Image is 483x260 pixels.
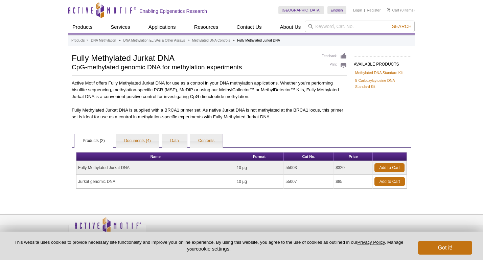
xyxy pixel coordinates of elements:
[374,163,405,172] a: Add to Cart
[76,175,235,189] td: Jurkat genomic DNA
[72,80,347,100] p: Active Motif offers Fully Methylated Jurkat DNA for use as a control in your DNA methylation appl...
[11,239,407,252] p: This website uses cookies to provide necessary site functionality and improve your online experie...
[284,152,334,161] th: Cat No.
[72,52,315,63] h1: Fully Methylated Jurkat DNA
[235,175,284,189] td: 10 µg
[72,64,315,70] h2: CpG-methylated genomic DNA for methylation experiments
[357,240,385,245] a: Privacy Policy
[387,8,399,13] a: Cart
[392,24,412,29] span: Search
[374,177,405,186] a: Add to Cart
[68,21,96,33] a: Products
[364,6,365,14] li: |
[74,134,113,148] a: Products (2)
[232,21,266,33] a: Contact Us
[235,161,284,175] td: 10 µg
[276,21,305,33] a: About Us
[278,6,324,14] a: [GEOGRAPHIC_DATA]
[190,134,223,148] a: Contents
[116,134,159,148] a: Documents (4)
[68,215,146,242] img: Active Motif,
[188,39,190,42] li: »
[72,107,347,120] p: Fully Methylated Jurkat DNA is supplied with a BRCA1 primer set. As native Jurkat DNA is not meth...
[284,161,334,175] td: 55003
[86,39,88,42] li: »
[339,227,390,241] table: Click to Verify - This site chose Symantec SSL for secure e-commerce and confidential communicati...
[305,21,415,32] input: Keyword, Cat. No.
[354,56,411,69] h2: AVAILABLE PRODUCTS
[322,52,347,60] a: Feedback
[91,38,116,44] a: DNA Methylation
[322,62,347,69] a: Print
[190,21,223,33] a: Resources
[76,161,235,175] td: Fully Methylated Jurkat DNA
[334,175,373,189] td: $85
[284,175,334,189] td: 55007
[334,161,373,175] td: $320
[192,38,230,44] a: Methylated DNA Controls
[162,134,187,148] a: Data
[334,152,373,161] th: Price
[355,77,410,90] a: 5-Carboxylcytosine DNA Standard Kit
[233,39,235,42] li: »
[123,38,185,44] a: DNA Methylation ELISAs & Other Assays
[144,21,180,33] a: Applications
[418,241,472,255] button: Got it!
[235,152,284,161] th: Format
[139,8,207,14] h2: Enabling Epigenetics Research
[355,70,402,76] a: Methylated DNA Standard Kit
[71,38,85,44] a: Products
[119,39,121,42] li: »
[387,6,415,14] li: (0 items)
[237,39,280,42] li: Fully Methylated Jurkat DNA
[76,152,235,161] th: Name
[107,21,134,33] a: Services
[327,6,346,14] a: English
[196,246,229,252] button: cookie settings
[387,8,390,11] img: Your Cart
[390,23,414,29] button: Search
[353,8,362,13] a: Login
[367,8,381,13] a: Register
